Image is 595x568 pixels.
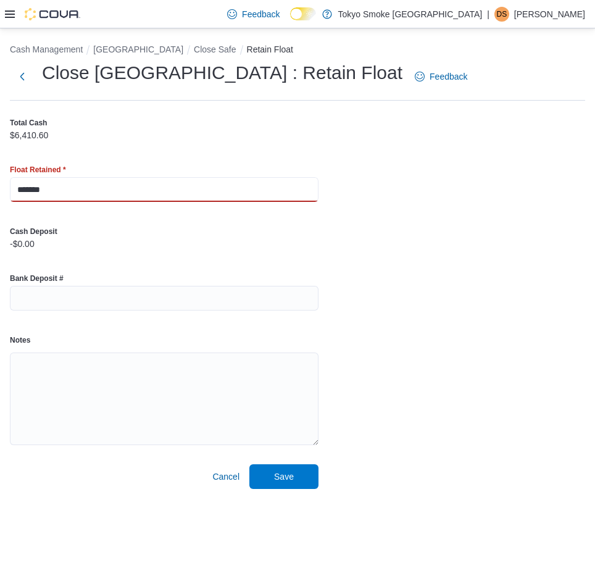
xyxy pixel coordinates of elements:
p: | [487,7,489,22]
label: Cash Deposit [10,227,57,236]
label: Total Cash [10,118,47,128]
button: [GEOGRAPHIC_DATA] [93,44,183,54]
input: Dark Mode [290,7,316,20]
p: $6,410.60 [10,130,48,140]
label: Notes [10,335,30,345]
span: Cancel [212,470,239,483]
p: [PERSON_NAME] [514,7,585,22]
nav: An example of EuiBreadcrumbs [10,43,585,58]
button: Retain Float [247,44,293,54]
p: -$0.00 [10,239,35,249]
h1: Close [GEOGRAPHIC_DATA] : Retain Float [42,61,402,85]
img: Cova [25,8,80,20]
p: Tokyo Smoke [GEOGRAPHIC_DATA] [338,7,483,22]
button: Save [249,464,318,489]
span: Feedback [242,8,280,20]
div: Destinee Sullivan [494,7,509,22]
button: Close Safe [194,44,236,54]
span: Save [274,470,294,483]
button: Next [10,64,35,89]
label: Float Retained * [10,165,66,175]
label: Bank Deposit # [10,274,64,283]
span: Dark Mode [290,20,291,21]
span: Feedback [430,70,467,83]
a: Feedback [410,64,472,89]
button: Cash Management [10,44,83,54]
a: Feedback [222,2,285,27]
button: Cancel [207,464,244,489]
span: DS [497,7,507,22]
